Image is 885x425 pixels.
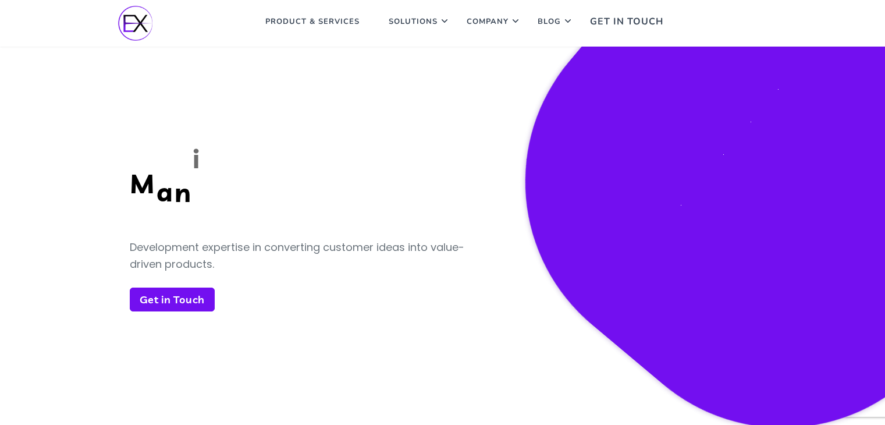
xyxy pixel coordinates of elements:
a: Get in Touch [130,288,215,311]
div: M [130,168,152,199]
div: a [157,176,170,207]
h2: Development expertise in converting customer ideas into value-driven products. [130,239,489,273]
div: n [175,176,189,207]
div: i [193,143,197,174]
